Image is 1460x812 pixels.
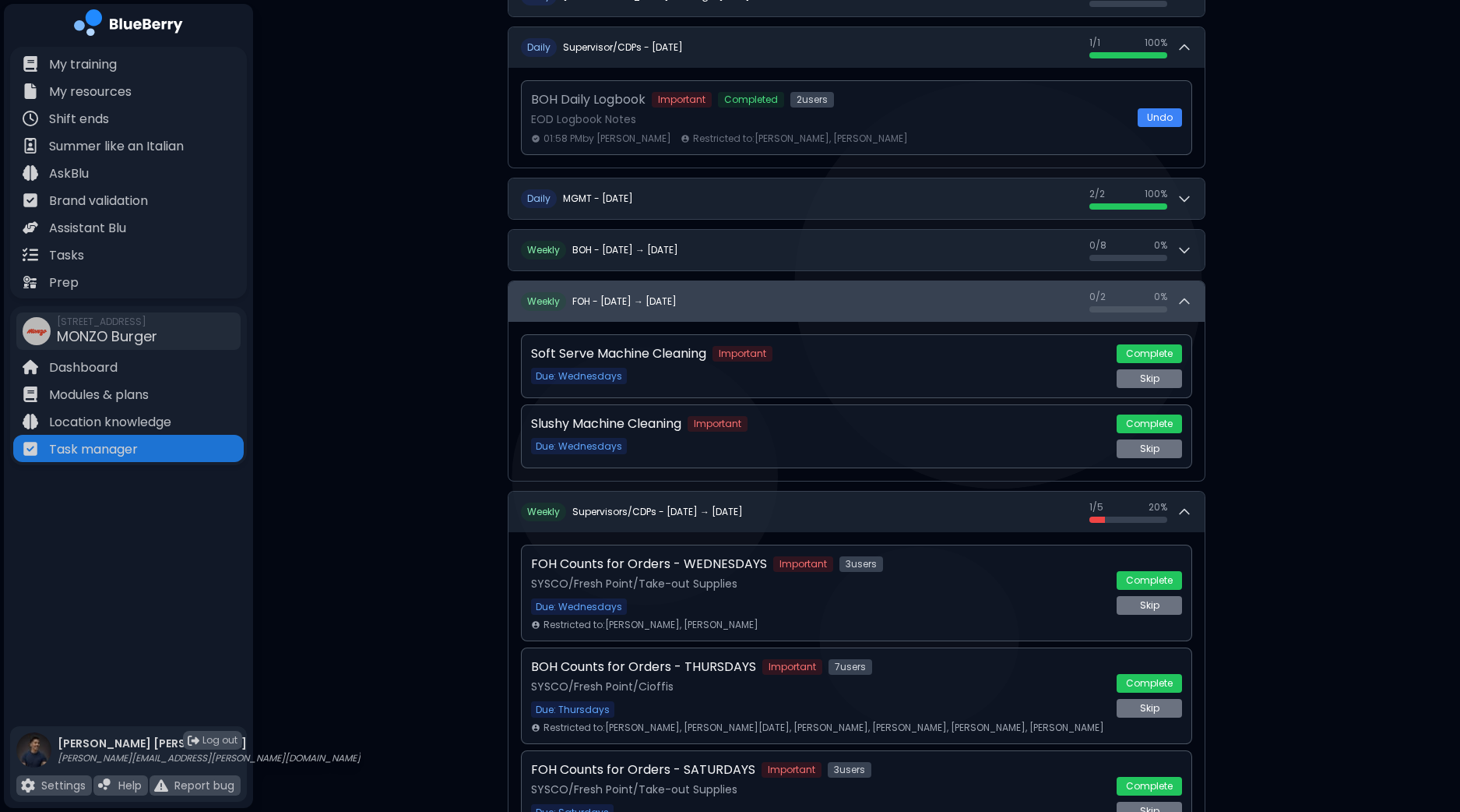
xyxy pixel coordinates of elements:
span: [STREET_ADDRESS] [57,316,157,328]
span: eekly [537,295,560,308]
span: 1 / 5 [1089,501,1103,514]
p: Assistant Blu [49,219,126,238]
span: 0 % [1154,291,1167,303]
span: W [521,503,566,521]
span: 100 % [1145,188,1167,200]
button: Complete [1117,571,1182,590]
img: file icon [23,387,38,402]
button: WeeklyBOH - [DATE] → [DATE]0/80% [508,230,1205,270]
span: 0 / 2 [1089,291,1106,303]
img: profile photo [16,733,51,783]
span: Due: Thursdays [531,701,614,718]
p: SYSCO/Fresh Point/Cioffis [531,680,1107,694]
p: My resources [49,83,132,101]
p: Settings [41,778,86,793]
p: AskBlu [49,164,89,183]
p: My training [49,55,117,74]
span: eekly [537,243,560,256]
span: Restricted to: [PERSON_NAME], [PERSON_NAME] [693,132,908,145]
span: Due: Wednesdays [531,368,627,384]
button: DailySupervisor/CDPs - [DATE]1/1100% [508,27,1205,68]
img: file icon [23,247,38,263]
img: file icon [23,220,38,235]
span: Completed [718,92,784,108]
p: Summer like an Italian [49,137,184,156]
p: SYSCO/Fresh Point/Take-out Supplies [531,577,1107,591]
span: aily [533,192,551,205]
img: file icon [154,778,168,793]
span: Important [688,416,748,432]
button: Skip [1117,699,1182,718]
p: Dashboard [49,358,118,377]
img: file icon [23,192,38,208]
span: Restricted to: [PERSON_NAME], [PERSON_NAME][DATE], [PERSON_NAME], [PERSON_NAME], [PERSON_NAME], [... [544,722,1104,734]
img: file icon [21,778,35,793]
span: W [521,292,566,311]
span: 01:58 PM by [PERSON_NAME] [544,132,671,145]
img: file icon [23,83,38,99]
img: company logo [74,9,183,41]
span: D [521,189,557,208]
button: Complete [1117,415,1182,433]
img: file icon [23,359,38,375]
img: file icon [23,441,38,457]
span: 20 % [1149,501,1167,514]
h2: FOH - [DATE] → [DATE] [572,295,677,308]
p: [PERSON_NAME][EMAIL_ADDRESS][PERSON_NAME][DOMAIN_NAME] [58,752,361,764]
span: Due: Wednesdays [531,598,627,615]
span: D [521,38,557,57]
span: aily [533,41,551,54]
h2: Supervisor/CDPs - [DATE] [563,41,683,54]
span: Important [773,556,833,572]
span: 1 / 1 [1089,37,1100,49]
span: W [521,241,566,259]
p: Soft Serve Machine Cleaning [531,344,706,363]
button: Skip [1117,440,1182,458]
img: file icon [23,56,38,72]
button: WeeklySupervisors/CDPs - [DATE] → [DATE]1/520% [508,492,1205,532]
span: Important [762,659,822,675]
button: DailyMGMT - [DATE]2/2100% [508,178,1205,219]
p: BOH Counts for Orders - THURSDAYS [531,658,756,676]
p: Brand validation [49,192,148,210]
p: Location knowledge [49,413,171,432]
h2: MGMT - [DATE] [563,192,633,205]
button: Complete [1117,674,1182,693]
img: file icon [98,778,112,793]
img: file icon [23,165,38,181]
span: 0 / 8 [1089,239,1106,252]
img: company thumbnail [23,317,51,345]
p: Report bug [174,778,234,793]
p: FOH Counts for Orders - WEDNESDAYS [531,555,767,574]
span: MONZO Burger [57,327,157,346]
p: Modules & plans [49,386,149,404]
button: Skip [1117,369,1182,388]
img: file icon [23,138,38,154]
span: 7 user s [829,659,872,675]
p: Prep [49,274,79,292]
span: Important [762,762,821,778]
button: Undo [1138,108,1182,127]
p: Shift ends [49,110,109,129]
img: file icon [23,414,38,429]
span: 3 user s [839,556,883,572]
img: logout [188,735,199,747]
span: Restricted to: [PERSON_NAME], [PERSON_NAME] [544,619,758,631]
span: 100 % [1145,37,1167,49]
img: file icon [23,274,38,290]
p: Task manager [49,440,138,459]
span: Log out [202,734,237,747]
button: Skip [1117,596,1182,615]
button: WeeklyFOH - [DATE] → [DATE]0/20% [508,281,1205,322]
p: Help [118,778,142,793]
span: Important [652,92,712,108]
p: EOD Logbook Notes [531,112,1128,126]
button: Complete [1117,777,1182,796]
span: Due: Wednesdays [531,438,627,454]
p: Tasks [49,246,84,265]
p: FOH Counts for Orders - SATURDAYS [531,761,755,779]
p: [PERSON_NAME] [PERSON_NAME] [58,736,361,750]
span: eekly [537,505,560,518]
span: 2 / 2 [1089,188,1105,200]
img: file icon [23,111,38,126]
